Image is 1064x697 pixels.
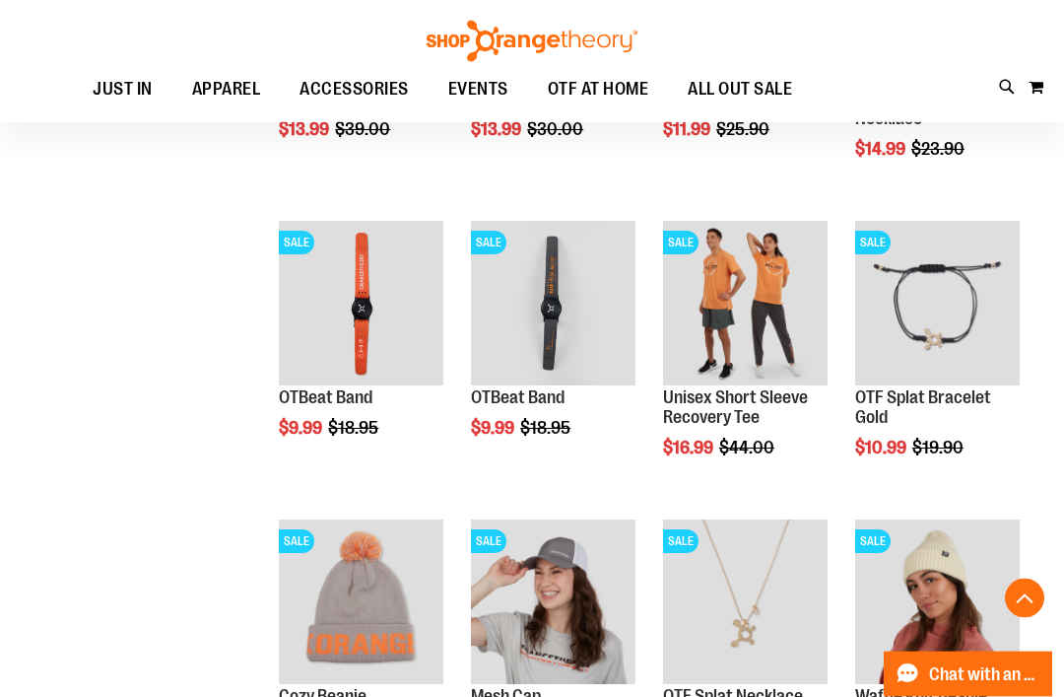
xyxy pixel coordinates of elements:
button: Chat with an Expert [884,652,1053,697]
a: OTBeat Band [279,388,372,408]
div: product [653,212,837,509]
span: SALE [279,530,314,554]
a: Product image for Splat Bracelet GoldSALE [855,222,1020,389]
span: SALE [279,232,314,255]
a: Main view of OTF Cozy Scarf GreySALE [279,521,443,688]
span: SALE [663,232,698,255]
div: product [461,212,645,489]
span: $13.99 [279,120,332,140]
span: SALE [855,530,891,554]
span: $30.00 [527,120,586,140]
a: OTBeat BandSALE [471,222,635,389]
span: $23.90 [911,140,967,160]
img: Main view of OTF Cozy Scarf Grey [279,521,443,685]
img: Shop Orangetheory [424,21,640,62]
span: $16.99 [663,439,716,458]
img: OTBeat Band [279,222,443,386]
span: SALE [471,530,506,554]
img: Unisex Short Sleeve Recovery Tee primary image [663,222,828,386]
span: $14.99 [855,140,908,160]
span: $39.00 [335,120,393,140]
span: OTF AT HOME [548,67,649,111]
span: $11.99 [663,120,713,140]
span: ALL OUT SALE [688,67,792,111]
img: OTBeat Band [471,222,635,386]
img: Product image for Orangetheory Mesh Cap [471,521,635,685]
img: Product image for Splat Bracelet Gold [855,222,1020,386]
button: Back To Top [1005,579,1044,618]
span: SALE [663,530,698,554]
span: SALE [471,232,506,255]
a: OTBeat BandSALE [279,222,443,389]
a: OTBeat Band [471,388,565,408]
a: Product image for Orangetheory Mesh CapSALE [471,521,635,688]
span: $9.99 [279,419,325,439]
img: Product image for Splat Necklace Gold [663,521,828,685]
span: APPAREL [192,67,261,111]
span: $9.99 [471,419,517,439]
span: $18.95 [328,419,381,439]
span: SALE [855,232,891,255]
span: $10.99 [855,439,909,458]
span: $25.90 [716,120,772,140]
span: ACCESSORIES [299,67,409,111]
a: Product image for Waffle Knit BeanieSALE [855,521,1020,688]
span: JUST IN [93,67,153,111]
img: Product image for Waffle Knit Beanie [855,521,1020,685]
a: Unisex Short Sleeve Recovery Tee primary imageSALE [663,222,828,389]
span: $19.90 [912,439,966,458]
a: Unisex Short Sleeve Recovery Tee [663,388,808,428]
span: $18.95 [520,419,573,439]
a: Product image for Splat Necklace GoldSALE [663,521,828,688]
span: $44.00 [719,439,777,458]
div: product [269,212,453,489]
div: product [845,212,1030,509]
span: Chat with an Expert [929,665,1040,684]
span: EVENTS [448,67,508,111]
a: OTF Splat Bracelet Gold [855,388,991,428]
span: $13.99 [471,120,524,140]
